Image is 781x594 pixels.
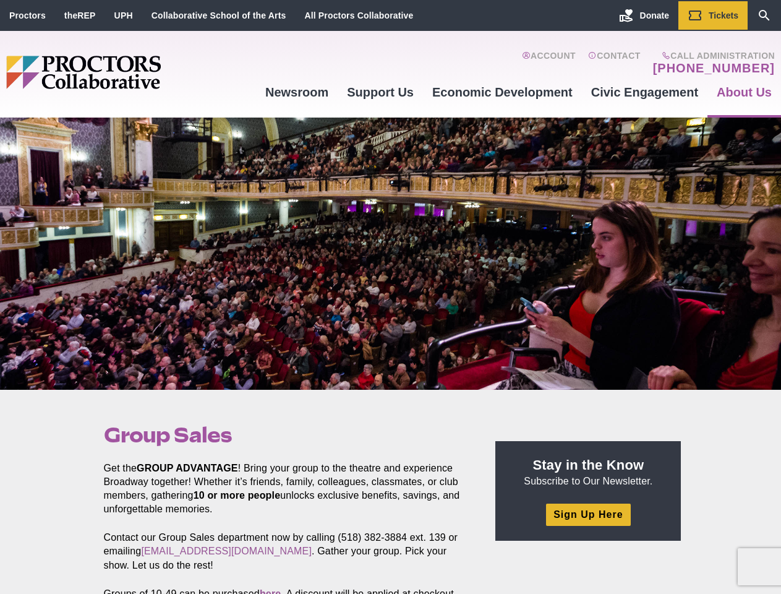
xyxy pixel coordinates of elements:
[533,457,644,473] strong: Stay in the Know
[338,75,423,109] a: Support Us
[649,51,775,61] span: Call Administration
[256,75,338,109] a: Newsroom
[304,11,413,20] a: All Proctors Collaborative
[748,1,781,30] a: Search
[423,75,582,109] a: Economic Development
[678,1,748,30] a: Tickets
[510,456,666,488] p: Subscribe to Our Newsletter.
[114,11,133,20] a: UPH
[194,490,281,501] strong: 10 or more people
[137,463,238,473] strong: GROUP ADVANTAGE
[104,462,467,516] p: Get the ! Bring your group to the theatre and experience Broadway together! Whether it’s friends,...
[653,61,775,75] a: [PHONE_NUMBER]
[588,51,641,75] a: Contact
[709,11,738,20] span: Tickets
[104,423,467,447] h1: Group Sales
[141,546,312,556] a: [EMAIL_ADDRESS][DOMAIN_NAME]
[522,51,576,75] a: Account
[152,11,286,20] a: Collaborative School of the Arts
[64,11,96,20] a: theREP
[582,75,707,109] a: Civic Engagement
[707,75,781,109] a: About Us
[9,11,46,20] a: Proctors
[6,56,256,89] img: Proctors logo
[640,11,669,20] span: Donate
[546,504,630,525] a: Sign Up Here
[610,1,678,30] a: Donate
[104,531,467,572] p: Contact our Group Sales department now by calling (518) 382-3884 ext. 139 or emailing . Gather yo...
